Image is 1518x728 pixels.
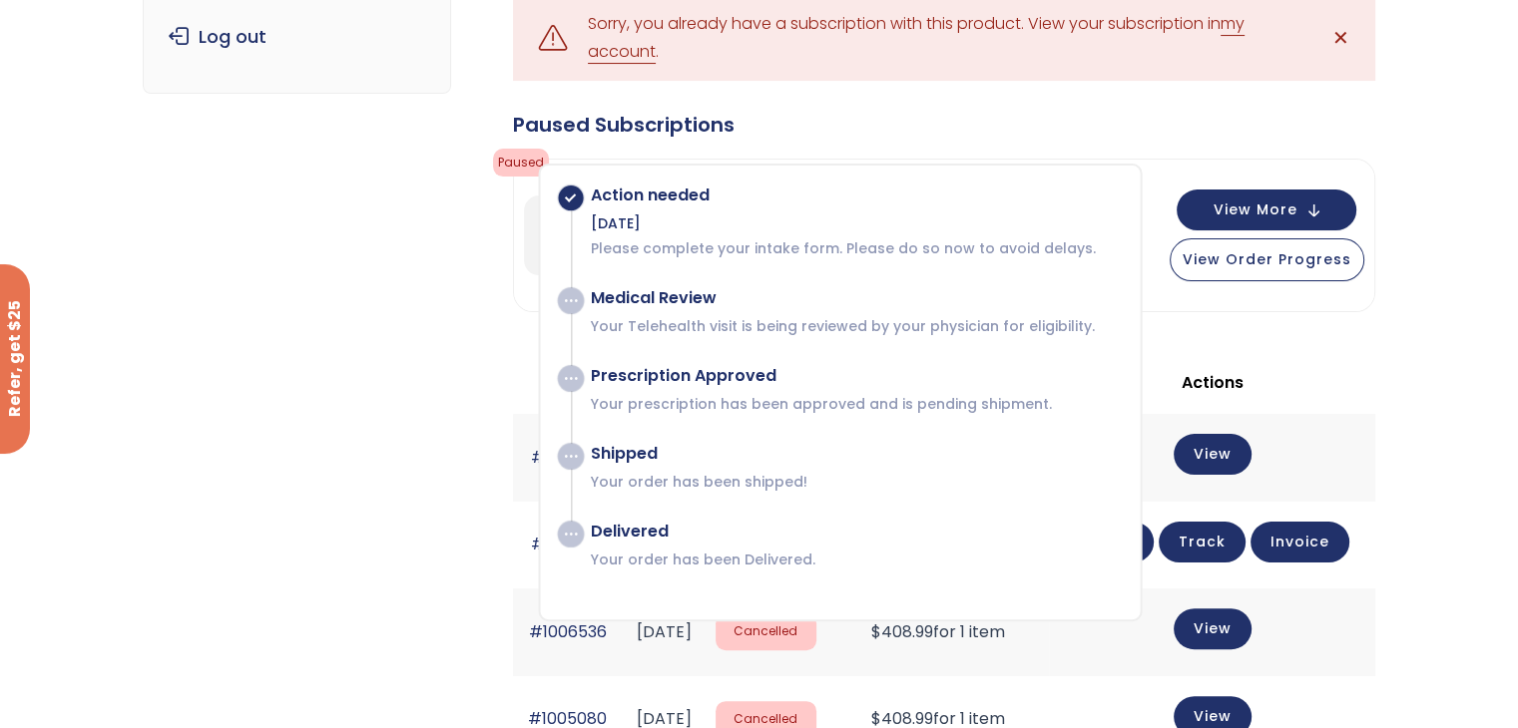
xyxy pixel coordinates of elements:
div: Sorry, you already have a subscription with this product. View your subscription in . [588,10,1300,66]
a: View [1174,608,1252,649]
div: [DATE] [590,213,1120,233]
p: Your prescription has been approved and is pending shipment. [590,394,1120,414]
span: $ [871,620,881,643]
button: View Order Progress [1170,238,1364,281]
a: Track [1159,522,1246,562]
a: #1053016 [531,533,604,555]
div: Medical Review [590,288,1120,308]
a: Invoice [1251,522,1349,562]
p: Please complete your intake form. Please do so now to avoid delays. [590,238,1120,258]
div: Paused Subscriptions [513,111,1375,139]
td: for 1 item [826,588,1049,675]
img: Personalized GLP-1 Monthly Plan [524,195,604,275]
a: View [1174,434,1252,475]
time: [DATE] [637,620,692,643]
span: 408.99 [871,620,933,643]
a: Log out [159,16,435,58]
div: Delivered [590,522,1120,542]
div: Prescription Approved [590,366,1120,386]
span: Paused [493,149,549,177]
span: Actions [1182,371,1244,394]
p: Your order has been shipped! [590,472,1120,492]
a: #1167696 [531,446,604,469]
p: Your Telehealth visit is being reviewed by your physician for eligibility. [590,316,1120,336]
a: #1006536 [529,620,607,643]
span: View More [1214,203,1297,216]
div: Action needed [590,185,1120,205]
div: Shipped [590,444,1120,464]
p: Your order has been Delivered. [590,549,1120,569]
span: ✕ [1331,24,1348,52]
span: Cancelled [716,613,816,650]
span: View Order Progress [1183,249,1351,269]
button: View More [1177,189,1356,230]
a: ✕ [1320,18,1360,58]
